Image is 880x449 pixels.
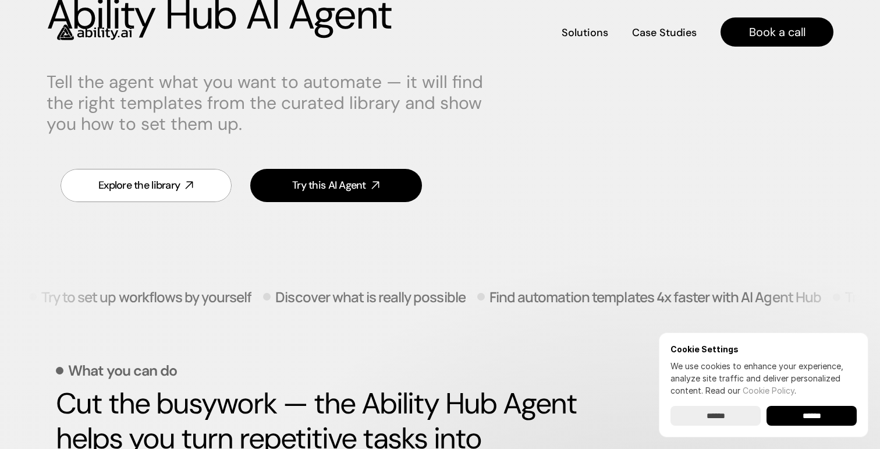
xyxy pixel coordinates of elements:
[489,289,821,303] p: Find automation templates 4x faster with AI Agent Hub
[705,386,796,395] span: Read our .
[47,72,489,135] p: Tell the agent what you want to automate — it will find the right templates from the curated libr...
[41,289,251,303] p: Try to set up workflows by yourself
[632,26,697,40] h4: Case Studies
[749,24,806,40] h4: Book a call
[562,22,608,43] a: Solutions
[670,344,857,354] h6: Cookie Settings
[250,169,421,202] a: Try this AI Agent
[743,386,794,395] a: Cookie Policy
[292,178,366,193] div: Try this AI Agent
[61,169,232,202] a: Explore the library
[148,17,833,47] nav: Main navigation
[68,363,177,378] p: What you can do
[670,360,857,397] p: We use cookies to enhance your experience, analyze site traffic and deliver personalized content.
[562,26,608,40] h4: Solutions
[275,289,465,303] p: Discover what is really possible
[631,22,697,43] a: Case Studies
[721,17,833,47] a: Book a call
[98,178,180,193] div: Explore the library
